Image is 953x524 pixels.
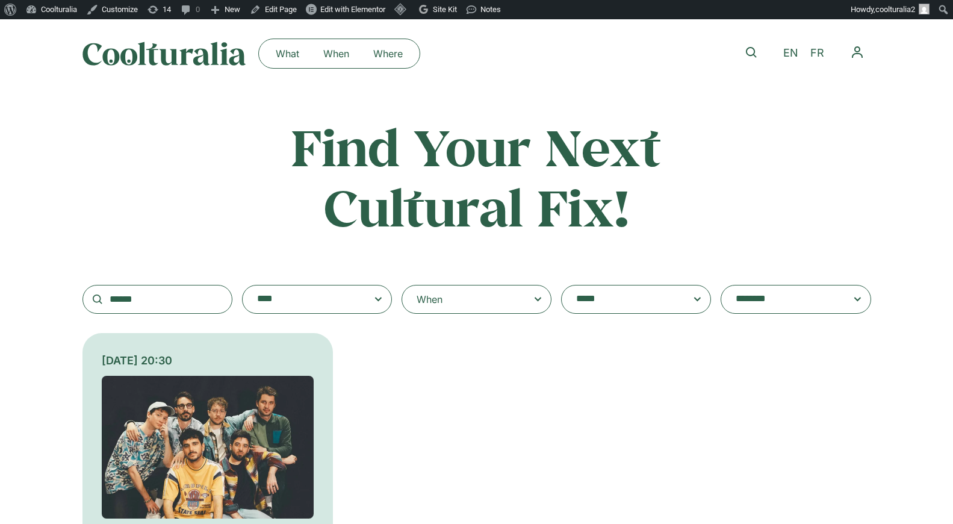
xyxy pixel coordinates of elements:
div: When [417,292,442,307]
a: FR [804,45,830,62]
div: [DATE] 20:30 [102,352,314,369]
span: Site Kit [433,5,457,14]
span: Edit with Elementor [320,5,385,14]
a: What [264,44,311,63]
h2: Find Your Next Cultural Fix! [240,117,713,237]
nav: Menu [843,39,871,66]
textarea: Search [257,291,353,308]
span: EN [783,47,798,60]
a: EN [777,45,804,62]
button: Menu Toggle [843,39,871,66]
nav: Menu [264,44,415,63]
textarea: Search [576,291,672,308]
span: coolturalia2 [875,5,915,14]
textarea: Search [736,291,832,308]
a: When [311,44,361,63]
span: FR [810,47,824,60]
a: Where [361,44,415,63]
